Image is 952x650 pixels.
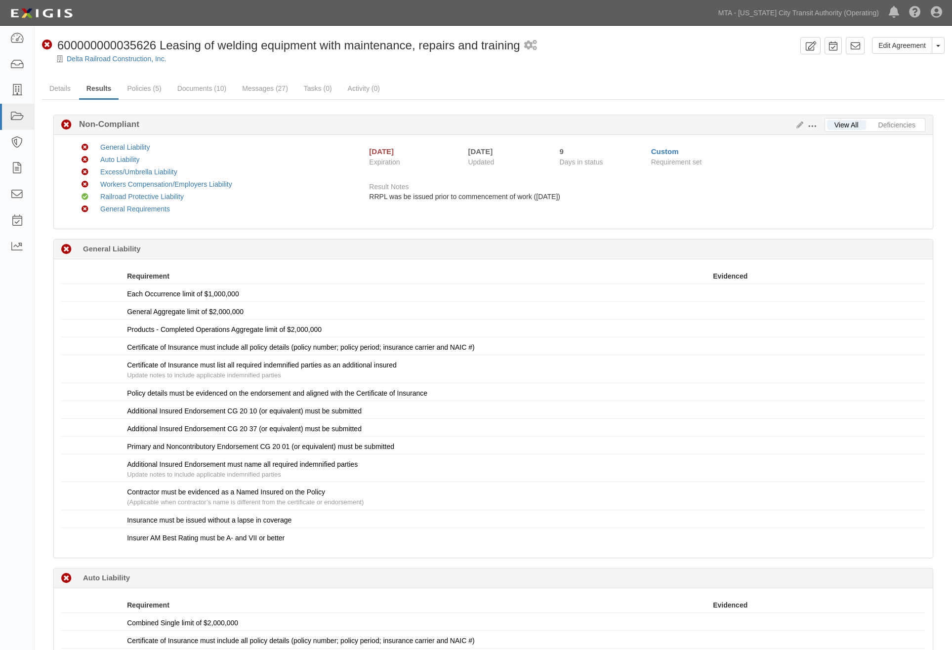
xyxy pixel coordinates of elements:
[127,361,397,369] span: Certificate of Insurance must list all required indemnified parties as an additional insured
[100,168,177,176] a: Excess/Umbrella Liability
[127,325,322,333] span: Products - Completed Operations Aggregate limit of $2,000,000
[82,157,88,163] i: Non-Compliant
[127,471,281,478] span: Update notes to include applicable indemnified parties
[340,79,387,98] a: Activity (0)
[369,192,918,202] div: RRPL was be issued prior to commencement of work ([DATE])
[42,37,520,54] div: 600000000035626 Leasing of welding equipment with maintenance, repairs and training
[72,119,139,130] b: Non-Compliant
[82,206,88,213] i: Non-Compliant
[524,41,537,51] i: 1 scheduled workflow
[792,121,803,129] a: Edit Results
[127,290,239,298] span: Each Occurrence limit of $1,000,000
[127,371,281,379] span: Update notes to include applicable indemnified parties
[127,601,169,609] strong: Requirement
[468,158,494,166] span: Updated
[127,637,474,645] span: Certificate of Insurance must include all policy details (policy number; policy period; insurance...
[61,120,72,130] i: Non-Compliant
[127,407,362,415] span: Additional Insured Endorsement CG 20 10 (or equivalent) must be submitted
[127,460,358,468] span: Additional Insured Endorsement must name all required indemnified parties
[67,55,166,63] a: Delta Railroad Construction, Inc.
[100,205,170,213] a: General Requirements
[82,169,88,176] i: Non-Compliant
[871,120,923,130] a: Deficiencies
[127,619,238,627] span: Combined Single limit of $2,000,000
[170,79,234,98] a: Documents (10)
[127,389,427,397] span: Policy details must be evidenced on the endorsement and aligned with the Certificate of Insurance
[296,79,339,98] a: Tasks (0)
[61,244,72,255] i: Non-Compliant 9 days (since 08/04/2025)
[79,79,119,100] a: Results
[127,516,291,524] span: Insurance must be issued without a lapse in coverage
[82,194,88,201] i: Compliant
[369,183,409,191] span: Result Notes
[651,158,702,166] span: Requirement set
[100,180,232,188] a: Workers Compensation/Employers Liability
[369,157,460,167] span: Expiration
[127,443,394,450] span: Primary and Noncontributory Endorsement CG 20 01 (or equivalent) must be submitted
[127,425,362,433] span: Additional Insured Endorsement CG 20 37 (or equivalent) must be submitted
[61,573,72,584] i: Non-Compliant 9 days (since 08/04/2025)
[42,79,78,98] a: Details
[468,146,544,157] div: [DATE]
[127,534,285,542] span: Insurer AM Best Rating must be A- and VII or better
[127,488,325,496] span: Contractor must be evidenced as a Named Insured on the Policy
[127,343,474,351] span: Certificate of Insurance must include all policy details (policy number; policy period; insurance...
[120,79,168,98] a: Policies (5)
[651,147,679,156] a: Custom
[713,272,747,280] strong: Evidenced
[82,181,88,188] i: Non-Compliant
[83,572,130,583] b: Auto Liability
[7,4,76,22] img: Logo
[100,143,150,151] a: General Liability
[909,7,921,19] i: Help Center - Complianz
[560,146,644,157] div: Since 08/04/2025
[127,272,169,280] strong: Requirement
[100,156,139,163] a: Auto Liability
[713,601,747,609] strong: Evidenced
[369,146,394,157] div: [DATE]
[713,3,884,23] a: MTA - [US_STATE] City Transit Authority (Operating)
[127,308,244,316] span: General Aggregate limit of $2,000,000
[560,158,603,166] span: Days in status
[83,244,141,254] b: General Liability
[82,144,88,151] i: Non-Compliant
[42,40,52,50] i: Non-Compliant
[872,37,932,54] a: Edit Agreement
[127,498,364,506] span: (Applicable when contractor’s name is different from the certificate or endorsement)
[827,120,866,130] a: View All
[57,39,520,52] span: 600000000035626 Leasing of welding equipment with maintenance, repairs and training
[235,79,295,98] a: Messages (27)
[100,193,184,201] a: Railroad Protective Liability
